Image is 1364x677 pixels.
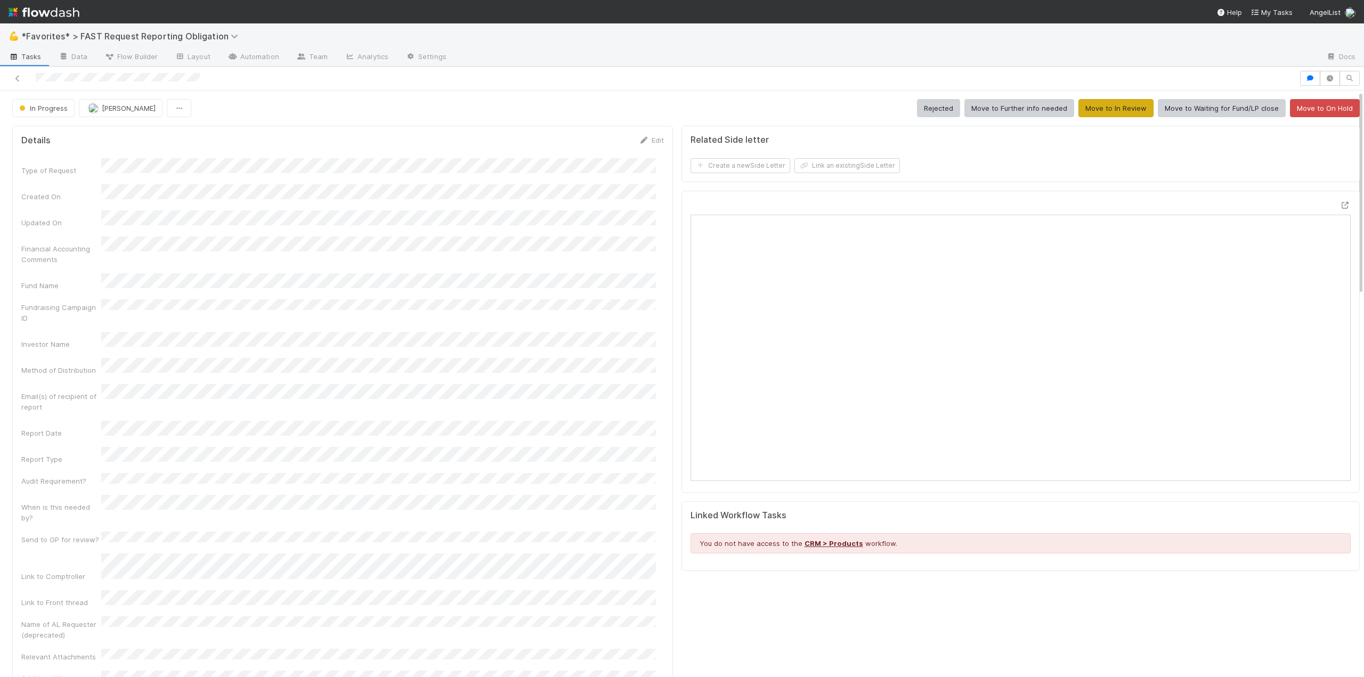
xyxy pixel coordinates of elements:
div: Name of AL Requester (deprecated) [21,619,101,640]
div: Audit Requirement? [21,476,101,486]
span: [PERSON_NAME] [102,104,156,112]
div: Report Date [21,428,101,438]
button: Move to Further info needed [964,99,1074,117]
button: [PERSON_NAME] [79,99,163,117]
button: Move to In Review [1078,99,1154,117]
a: CRM > Products [805,539,863,548]
img: avatar_705f3a58-2659-4f93-91ad-7a5be837418b.png [1345,7,1355,18]
a: Layout [166,49,219,66]
div: Email(s) of recipient of report [21,391,101,412]
div: Fund Name [21,280,101,291]
div: Investor Name [21,339,101,349]
a: Settings [397,49,455,66]
span: In Progress [17,104,68,112]
button: Move to On Hold [1290,99,1360,117]
span: Flow Builder [104,51,158,62]
div: Relevant Attachments [21,651,101,662]
div: You do not have access to the workflow. [691,533,1351,553]
a: Analytics [336,49,397,66]
div: Type of Request [21,165,101,176]
a: My Tasks [1251,7,1293,18]
div: Created On [21,191,101,202]
span: *Favorites* > FAST Request Reporting Obligation [21,31,243,42]
img: logo-inverted-e16ddd16eac7371096b0.svg [9,3,79,21]
div: Method of Distribution [21,365,101,376]
button: Move to Waiting for Fund/LP close [1158,99,1286,117]
a: Data [50,49,96,66]
h5: Linked Workflow Tasks [691,510,1351,521]
button: Rejected [917,99,960,117]
div: Send to GP for review? [21,534,101,545]
div: Report Type [21,454,101,464]
div: Fundraising Campaign ID [21,302,101,323]
span: Tasks [9,51,42,62]
div: Updated On [21,217,101,228]
div: When is this needed by? [21,502,101,523]
span: 💪 [9,31,19,40]
a: Flow Builder [96,49,166,66]
img: avatar_705f3a58-2659-4f93-91ad-7a5be837418b.png [88,103,99,113]
div: Link to Comptroller [21,571,101,582]
button: In Progress [12,99,75,117]
div: Help [1216,7,1242,18]
div: Link to Front thread [21,597,101,608]
button: Create a newSide Letter [691,158,790,173]
button: Link an existingSide Letter [794,158,900,173]
a: Automation [219,49,288,66]
span: My Tasks [1251,8,1293,17]
div: Financial Accounting Comments [21,243,101,265]
h5: Related Side letter [691,135,769,145]
a: Edit [639,136,664,144]
a: Team [288,49,336,66]
span: AngelList [1310,8,1341,17]
h5: Details [21,135,51,146]
a: Docs [1318,49,1364,66]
